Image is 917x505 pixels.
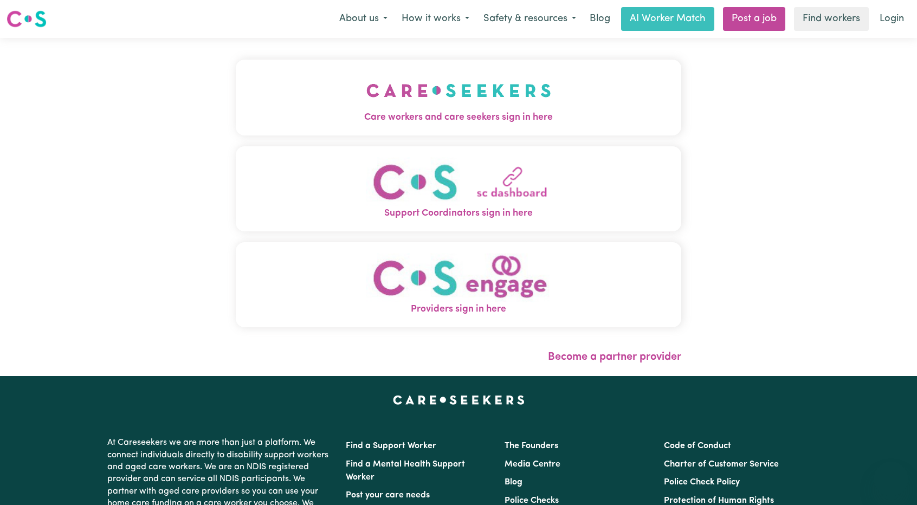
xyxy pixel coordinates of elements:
[794,7,869,31] a: Find workers
[621,7,714,31] a: AI Worker Match
[505,460,560,469] a: Media Centre
[236,146,681,231] button: Support Coordinators sign in here
[583,7,617,31] a: Blog
[346,491,430,500] a: Post your care needs
[723,7,785,31] a: Post a job
[236,242,681,327] button: Providers sign in here
[395,8,476,30] button: How it works
[548,352,681,362] a: Become a partner provider
[236,111,681,125] span: Care workers and care seekers sign in here
[332,8,395,30] button: About us
[346,460,465,482] a: Find a Mental Health Support Worker
[664,496,774,505] a: Protection of Human Rights
[505,496,559,505] a: Police Checks
[346,442,436,450] a: Find a Support Worker
[505,442,558,450] a: The Founders
[393,396,525,404] a: Careseekers home page
[664,442,731,450] a: Code of Conduct
[236,60,681,135] button: Care workers and care seekers sign in here
[664,478,740,487] a: Police Check Policy
[476,8,583,30] button: Safety & resources
[505,478,522,487] a: Blog
[7,9,47,29] img: Careseekers logo
[873,7,910,31] a: Login
[664,460,779,469] a: Charter of Customer Service
[236,302,681,316] span: Providers sign in here
[236,206,681,221] span: Support Coordinators sign in here
[874,462,908,496] iframe: Button to launch messaging window
[7,7,47,31] a: Careseekers logo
